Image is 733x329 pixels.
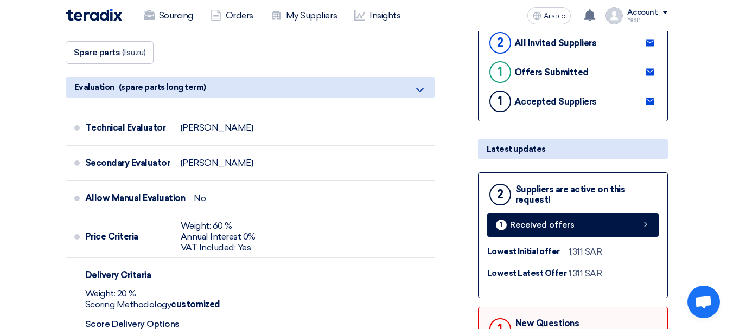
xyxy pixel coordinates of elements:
font: Arabic [544,11,565,21]
font: Offers Submitted [514,67,589,78]
font: 1 [498,64,502,79]
font: (Isuzu) [122,47,146,57]
font: 1,311 SAR [569,268,602,279]
font: Orders [226,10,253,21]
font: Weight: 20 % [85,288,136,299]
font: Account [627,8,658,17]
font: 1 [500,221,502,229]
font: 1 [498,94,502,108]
font: Delivery Criteria [85,270,151,280]
font: Allow Manual Evaluation [85,193,186,203]
font: VAT Included: Yes [181,242,251,253]
font: Secondary Evaluator [85,158,170,168]
div: Open chat [687,286,720,318]
font: Suppliers are active on this request! [515,184,626,205]
a: 1 Received offers [487,213,659,237]
font: Score Delivery Options [85,319,180,329]
font: [PERSON_NAME] [181,158,253,168]
font: Price Criteria [85,231,138,242]
font: Evaluation [74,82,114,92]
font: Sourcing [159,10,193,21]
font: Weight: 60 % [181,221,232,231]
a: Insights [346,4,409,28]
font: Technical Evaluator [85,122,166,133]
font: 1,311 SAR [569,247,602,257]
font: Insights [369,10,400,21]
a: My Suppliers [262,4,346,28]
font: (spare parts long term) [119,82,206,92]
font: customized [171,299,220,309]
font: Scoring Methodology [85,299,171,309]
font: [PERSON_NAME] [181,122,253,133]
font: All Invited Suppliers [514,38,597,48]
font: Latest updates [487,144,546,154]
img: profile_test.png [605,7,623,24]
font: 2 [497,35,503,50]
font: Annual Interest 0% [181,231,256,242]
font: Lowest Initial offer [487,247,560,256]
font: Spare parts [74,47,120,57]
font: No [194,193,206,203]
font: Lowest Latest Offer [487,268,567,278]
a: Orders [202,4,262,28]
button: Arabic [527,7,571,24]
font: Received offers [510,220,575,230]
font: My Suppliers [286,10,337,21]
a: Sourcing [135,4,202,28]
font: Yasir [627,16,640,23]
font: 2 [497,187,503,202]
font: Accepted Suppliers [514,96,597,107]
img: Teradix logo [66,9,122,21]
font: New Questions [515,318,579,328]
